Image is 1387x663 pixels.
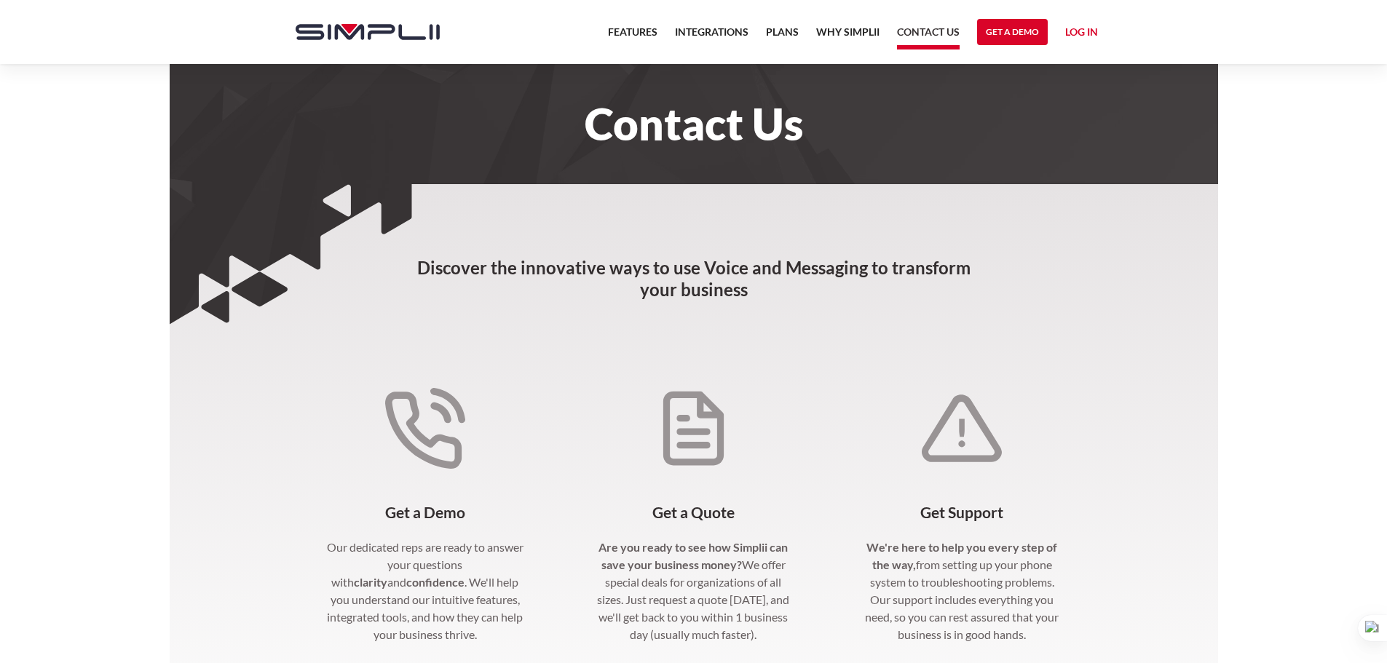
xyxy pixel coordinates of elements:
a: Contact US [897,23,960,49]
p: Our dedicated reps are ready to answer your questions with and . We'll help you understand our in... [325,539,526,643]
a: Features [608,23,657,49]
p: from setting up your phone system to troubleshooting problems. Our support includes everything yo... [861,539,1063,643]
strong: confidence [406,575,465,589]
h4: Get a Quote [593,504,794,521]
strong: clarity [354,575,387,589]
h4: Get Support [861,504,1063,521]
h1: Contact Us [281,108,1107,140]
strong: We're here to help you every step of the way, [866,540,1057,571]
a: Integrations [675,23,748,49]
strong: Are you ready to see how Simplii can save your business money? [598,540,788,571]
a: Plans [766,23,799,49]
strong: Discover the innovative ways to use Voice and Messaging to transform your business [417,257,971,300]
p: We offer special deals for organizations of all sizes. Just request a quote [DATE], and we'll get... [593,539,794,643]
h4: Get a Demo [325,504,526,521]
img: Simplii [296,24,440,40]
a: Get a Demo [977,19,1048,45]
a: Why Simplii [816,23,880,49]
a: Log in [1065,23,1098,45]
